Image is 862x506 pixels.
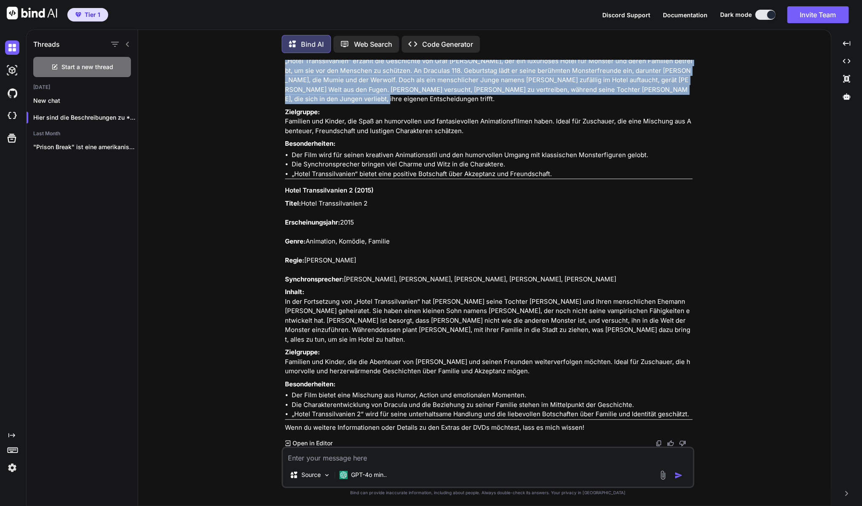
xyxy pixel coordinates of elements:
img: attachment [658,470,668,480]
p: Hier sind die Beschreibungen zu **Hotel ... [33,113,138,122]
p: Familien und Kinder, die Spaß an humorvollen und fantasievollen Animationsfilmen haben. Ideal für... [285,107,692,136]
strong: Zielgruppe: [285,108,320,116]
img: GPT-4o mini [339,471,348,479]
span: Dark mode [720,11,752,19]
p: Web Search [354,39,392,49]
p: Familien und Kinder, die die Abenteuer von [PERSON_NAME] und seinen Freunden weiterverfolgen möch... [285,348,692,376]
p: Wenn du weitere Informationen oder Details zu den Extras der DVDs möchtest, lass es mich wissen! [285,423,692,433]
p: Bind AI [301,39,324,49]
button: premiumTier 1 [67,8,108,21]
strong: Titel: [285,199,301,207]
img: premium [75,12,81,17]
button: Invite Team [787,6,849,23]
img: dislike [679,440,686,447]
img: cloudideIcon [5,109,19,123]
p: "Prison Break" ist eine amerikanische Fernsehserie, die... [33,143,138,151]
strong: Erscheinungsjahr: [285,218,340,226]
h2: Last Month [27,130,138,137]
p: Bind can provide inaccurate information, including about people. Always double-check its answers.... [282,490,694,496]
img: darkAi-studio [5,63,19,78]
p: Code Generator [422,39,473,49]
span: Start a new thread [61,63,113,71]
p: GPT-4o min.. [351,471,387,479]
strong: Genre: [285,237,306,245]
p: In der Fortsetzung von „Hotel Transsilvanien“ hat [PERSON_NAME] seine Tochter [PERSON_NAME] und i... [285,287,692,344]
li: Der Film bietet eine Mischung aus Humor, Action und emotionalen Momenten. [292,391,692,400]
h1: Threads [33,39,60,49]
button: Documentation [663,11,708,19]
span: Tier 1 [85,11,100,19]
img: githubDark [5,86,19,100]
li: Der Film wird für seinen kreativen Animationsstil und den humorvollen Umgang mit klassischen Mons... [292,150,692,160]
p: „Hotel Transsilvanien“ erzählt die Geschichte von Graf [PERSON_NAME], der ein luxuriöses Hotel fü... [285,47,692,104]
img: Pick Models [323,471,330,479]
img: icon [674,471,683,479]
p: New chat [33,96,138,105]
strong: Synchronsprecher: [285,275,344,283]
li: Die Charakterentwicklung von Dracula und die Beziehung zu seiner Familie stehen im Mittelpunkt de... [292,400,692,410]
li: „Hotel Transsilvanien 2“ wird für seine unterhaltsame Handlung und die liebevollen Botschaften üb... [292,410,692,419]
li: Die Synchronsprecher bringen viel Charme und Witz in die Charaktere. [292,160,692,169]
strong: Besonderheiten: [285,380,335,388]
img: like [667,440,674,447]
h2: [DATE] [27,84,138,91]
img: copy [655,440,662,447]
strong: Zielgruppe: [285,348,320,356]
li: „Hotel Transsilvanien“ bietet eine positive Botschaft über Akzeptanz und Freundschaft. [292,169,692,179]
img: settings [5,460,19,475]
strong: Regie: [285,256,304,264]
button: Discord Support [602,11,650,19]
img: Bind AI [7,7,57,19]
p: Source [301,471,321,479]
p: Open in Editor [292,439,332,447]
img: darkChat [5,40,19,55]
strong: Besonderheiten: [285,139,335,147]
strong: Inhalt: [285,288,304,296]
p: Hotel Transsilvanien 2 2015 Animation, Komödie, Familie [PERSON_NAME] [PERSON_NAME], [PERSON_NAME... [285,199,692,284]
h3: Hotel Transsilvanien 2 (2015) [285,186,692,195]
